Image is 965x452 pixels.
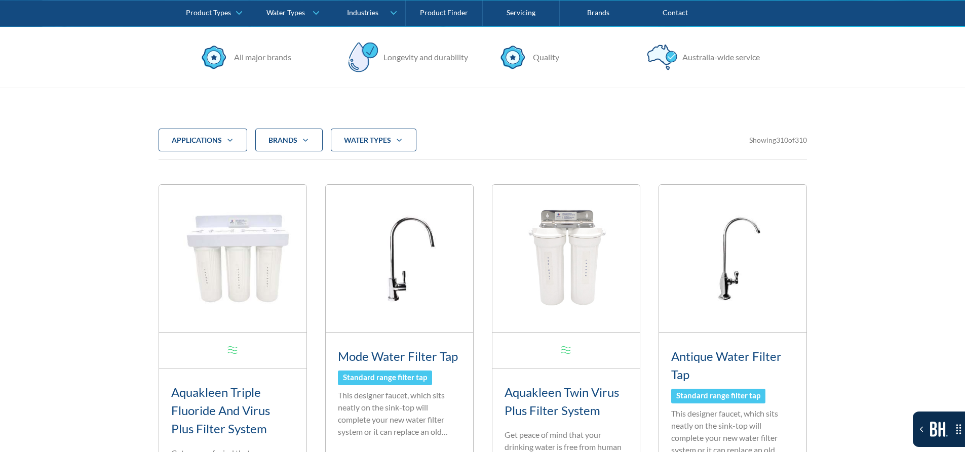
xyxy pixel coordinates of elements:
[159,129,807,152] form: Filter 5
[172,135,222,145] div: applications
[255,129,323,152] div: Brands
[171,383,294,438] h3: Aquakleen Triple Fluoride And Virus Plus Filter System
[505,383,628,420] h3: Aquakleen Twin Virus Plus Filter System
[378,51,468,63] div: Longevity and durability
[229,51,291,63] div: All major brands
[659,185,806,332] img: Antique Water Filter Tap
[159,129,247,152] div: applications
[159,185,306,332] img: Aquakleen Triple Fluoride And Virus Plus Filter System
[266,8,305,17] div: Water Types
[268,135,297,145] div: Brands
[776,136,788,144] span: 310
[671,347,794,384] h3: Antique Water Filter Tap
[331,129,416,152] div: water Types
[347,8,378,17] div: Industries
[677,51,760,63] div: Australia-wide service
[326,185,473,332] img: Mode Water Filter Tap
[795,136,807,144] span: 310
[492,185,640,332] img: Aquakleen Twin Virus Plus Filter System
[338,347,461,365] h3: Mode Water Filter Tap
[343,372,427,383] div: Standard range filter tap
[528,51,559,63] div: Quality
[186,8,231,17] div: Product Types
[676,390,760,401] div: Standard range filter tap
[344,136,391,144] strong: water Types
[749,135,807,145] div: Showing of
[338,389,461,438] p: This designer faucet, which sits neatly on the sink-top will complete your new water filter syste...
